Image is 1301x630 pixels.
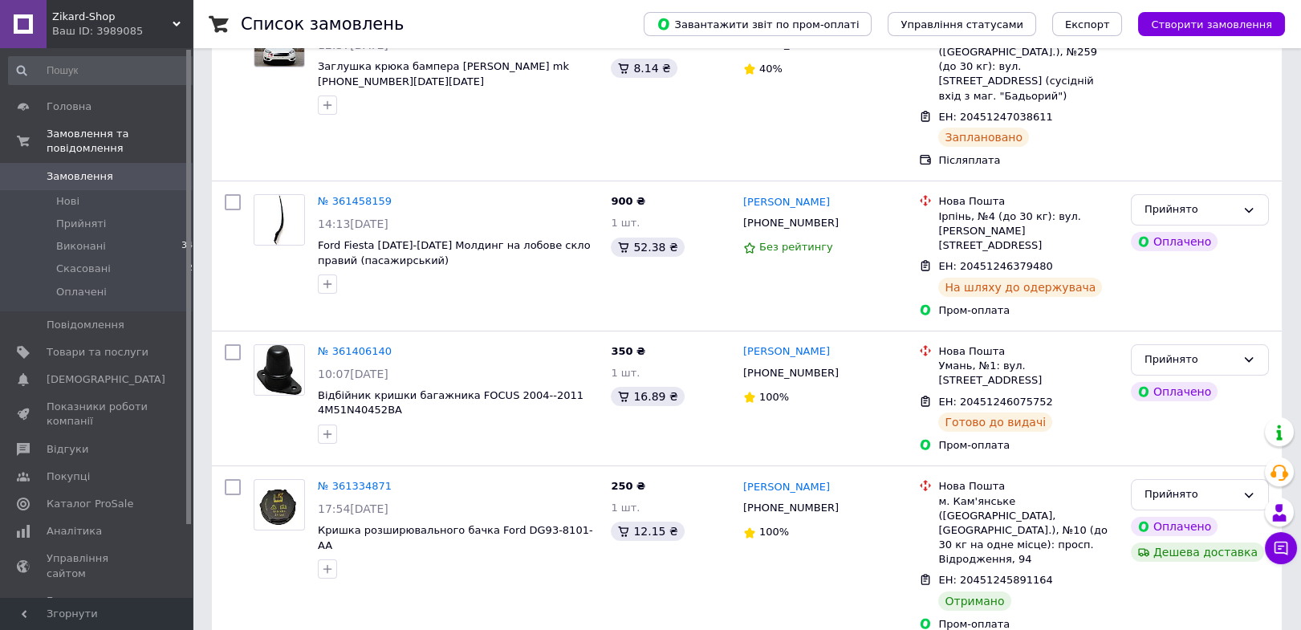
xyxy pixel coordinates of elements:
a: № 361406140 [318,345,392,357]
span: 1 шт. [611,502,640,514]
a: Ford Fiesta [DATE]-[DATE] Молдинг на лобове скло правий (пасажирський) [318,239,591,266]
span: Повідомлення [47,318,124,332]
span: Головна [47,100,91,114]
span: ЕН: 20451245891164 [938,574,1052,586]
a: Фото товару [254,194,305,246]
div: [PHONE_NUMBER] [740,213,842,234]
span: Скасовані [56,262,111,276]
span: Замовлення [47,169,113,184]
div: Прийнято [1144,352,1236,368]
img: Фото товару [254,345,304,395]
span: Zikard-Shop [52,10,173,24]
div: Умань, №1: вул. [STREET_ADDRESS] [938,359,1117,388]
div: 8.14 ₴ [611,59,677,78]
span: Управління сайтом [47,551,148,580]
span: Прийняті [56,217,106,231]
span: 100% [759,526,789,538]
span: 250 ₴ [611,480,645,492]
span: 1 шт. [611,217,640,229]
div: Оплачено [1131,232,1218,251]
div: 52.38 ₴ [611,238,684,257]
span: Оплачені [56,285,107,299]
div: Нова Пошта [938,194,1117,209]
span: 14:13[DATE] [318,217,388,230]
a: Створити замовлення [1122,18,1285,30]
a: Відбійник кришки багажника FOCUS 2004--2011 4M51N40452BA [318,389,583,417]
div: Дешева доставка [1131,543,1264,562]
span: Відгуки [47,442,88,457]
button: Чат з покупцем [1265,532,1297,564]
img: Фото товару [254,195,304,245]
span: ЕН: 20451247038611 [938,111,1052,123]
div: м. Кам'янське ([GEOGRAPHIC_DATA], [GEOGRAPHIC_DATA].), №10 (до 30 кг на одне місце): просп. Відро... [938,494,1117,567]
div: [PHONE_NUMBER] [740,498,842,518]
span: 350 ₴ [611,345,645,357]
span: Аналітика [47,524,102,539]
div: 16.89 ₴ [611,387,684,406]
span: Виконані [56,239,106,254]
a: Кришка розширювального бачка Ford DG93-8101-AA [318,524,593,551]
div: Пром-оплата [938,303,1117,318]
span: Каталог ProSale [47,497,133,511]
span: [DEMOGRAPHIC_DATA] [47,372,165,387]
div: м. [GEOGRAPHIC_DATA] ([GEOGRAPHIC_DATA].), №259 (до 30 кг): вул. [STREET_ADDRESS] (сусідній вхід ... [938,30,1117,104]
div: Ваш ID: 3989085 [52,24,193,39]
span: 1 шт. [611,367,640,379]
span: 10:07[DATE] [318,368,388,380]
div: На шляху до одержувача [938,278,1102,297]
div: Післяплата [938,153,1117,168]
a: Заглушка крюка бампера [PERSON_NAME] mk [PHONE_NUMBER][DATE][DATE] [318,60,569,87]
span: Товари та послуги [47,345,148,360]
button: Завантажити звіт по пром-оплаті [644,12,872,36]
input: Пошук [8,56,200,85]
div: Нова Пошта [938,344,1117,359]
span: Створити замовлення [1151,18,1272,30]
a: № 361458159 [318,195,392,207]
span: Покупці [47,469,90,484]
span: ЕН: 20451246379480 [938,260,1052,272]
div: Отримано [938,591,1010,611]
a: Фото товару [254,344,305,396]
div: Заплановано [938,128,1029,147]
span: ЕН: 20451246075752 [938,396,1052,408]
button: Створити замовлення [1138,12,1285,36]
a: [PERSON_NAME] [743,480,830,495]
span: 100% [759,391,789,403]
span: Експорт [1065,18,1110,30]
div: Готово до видачі [938,413,1052,432]
a: [PERSON_NAME] [743,344,830,360]
div: Прийнято [1144,486,1236,503]
div: 12.15 ₴ [611,522,684,541]
h1: Список замовлень [241,14,404,34]
span: Нові [56,194,79,209]
span: Замовлення та повідомлення [47,127,193,156]
span: 900 ₴ [611,195,645,207]
div: Оплачено [1131,382,1218,401]
img: Фото товару [254,483,304,527]
div: Ірпінь, №4 (до 30 кг): вул. [PERSON_NAME][STREET_ADDRESS] [938,209,1117,254]
span: 348 [181,239,198,254]
div: Прийнято [1144,201,1236,218]
a: № 361334871 [318,480,392,492]
button: Управління статусами [888,12,1036,36]
span: Завантажити звіт по пром-оплаті [657,17,859,31]
span: Управління статусами [901,18,1023,30]
div: Нова Пошта [938,479,1117,494]
span: 17:54[DATE] [318,502,388,515]
div: [PHONE_NUMBER] [740,363,842,384]
div: Оплачено [1131,517,1218,536]
span: 40% [759,63,783,75]
div: Пром-оплата [938,438,1117,453]
button: Експорт [1052,12,1123,36]
a: Фото товару [254,479,305,530]
a: [PERSON_NAME] [743,195,830,210]
span: Гаманець компанії [47,594,148,623]
span: Без рейтингу [759,241,833,253]
span: Показники роботи компанії [47,400,148,429]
